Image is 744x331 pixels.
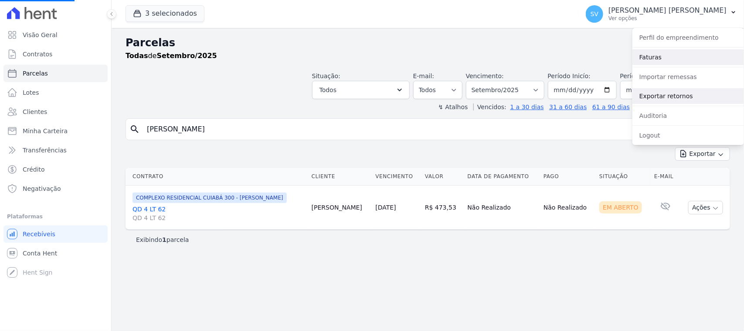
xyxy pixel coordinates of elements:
span: Contratos [23,50,52,59]
th: Contrato [126,168,308,186]
a: 31 a 60 dias [549,103,587,110]
p: Exibindo parcela [136,235,189,244]
a: Transferências [3,141,108,159]
a: Parcelas [3,65,108,82]
label: Vencimento: [466,72,504,79]
a: [DATE] [375,204,396,211]
strong: Todas [126,52,148,60]
th: Data de Pagamento [464,168,540,186]
a: Visão Geral [3,26,108,44]
span: Crédito [23,165,45,174]
td: Não Realizado [464,186,540,230]
label: Período Inicío: [548,72,591,79]
p: Ver opções [608,15,727,22]
button: Exportar [675,147,730,161]
p: de [126,51,217,61]
label: ↯ Atalhos [438,103,468,110]
label: Situação: [312,72,340,79]
div: Em Aberto [599,201,642,214]
span: QD 4 LT 62 [132,214,305,222]
a: Logout [632,128,744,143]
span: Minha Carteira [23,127,68,135]
span: Parcelas [23,69,48,78]
a: Importar remessas [632,69,744,85]
input: Buscar por nome do lote ou do cliente [142,121,726,138]
i: search [129,124,140,134]
strong: Setembro/2025 [157,52,217,60]
span: Negativação [23,184,61,193]
span: Lotes [23,88,39,97]
label: Vencidos: [473,103,506,110]
a: 61 a 90 dias [592,103,630,110]
p: [PERSON_NAME] [PERSON_NAME] [608,6,727,15]
td: R$ 473,53 [421,186,464,230]
th: Vencimento [372,168,421,186]
span: Transferências [23,146,67,155]
th: Cliente [308,168,372,186]
th: Pago [540,168,596,186]
span: Conta Hent [23,249,57,258]
span: Todos [319,85,336,95]
th: Valor [421,168,464,186]
th: E-mail [651,168,680,186]
span: Visão Geral [23,31,58,39]
a: Recebíveis [3,225,108,243]
label: E-mail: [413,72,435,79]
button: SV [PERSON_NAME] [PERSON_NAME] Ver opções [579,2,744,26]
div: Plataformas [7,211,104,222]
span: Recebíveis [23,230,55,238]
a: 1 a 30 dias [510,103,544,110]
a: Conta Hent [3,245,108,262]
a: Lotes [3,84,108,101]
label: Período Fim: [620,72,689,81]
a: Contratos [3,45,108,63]
button: Ações [688,201,723,214]
a: Minha Carteira [3,122,108,140]
button: 3 selecionados [126,5,204,22]
a: Perfil do empreendimento [632,30,744,45]
span: Clientes [23,107,47,116]
h2: Parcelas [126,35,730,51]
a: Faturas [632,49,744,65]
a: Auditoria [632,108,744,124]
a: QD 4 LT 62QD 4 LT 62 [132,205,305,222]
b: 1 [162,236,166,243]
a: Negativação [3,180,108,197]
span: SV [591,11,598,17]
td: [PERSON_NAME] [308,186,372,230]
a: Clientes [3,103,108,121]
button: Todos [312,81,410,99]
a: Exportar retornos [632,88,744,104]
a: Crédito [3,161,108,178]
span: COMPLEXO RESIDENCIAL CUIABÁ 300 - [PERSON_NAME] [132,193,287,203]
th: Situação [596,168,651,186]
td: Não Realizado [540,186,596,230]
